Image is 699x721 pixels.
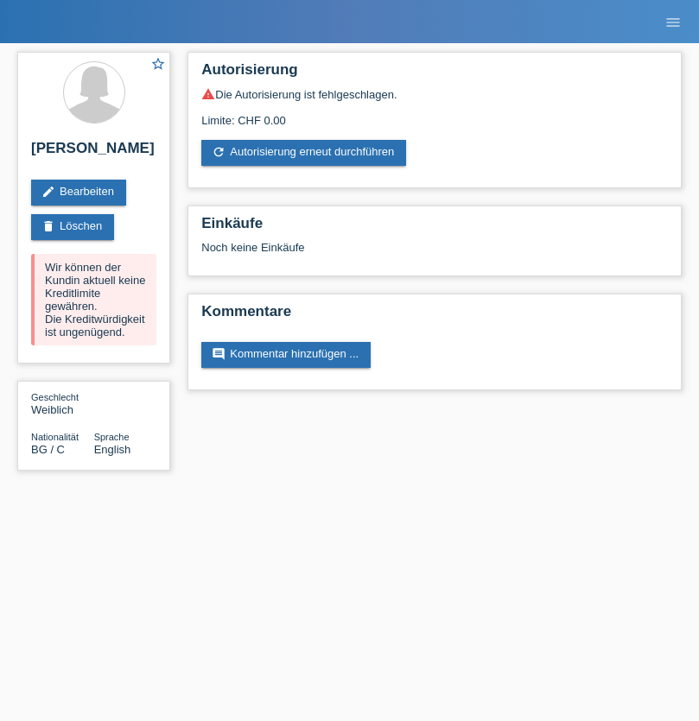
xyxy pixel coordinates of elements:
a: commentKommentar hinzufügen ... [201,342,371,368]
a: refreshAutorisierung erneut durchführen [201,140,406,166]
a: star_border [150,56,166,74]
a: deleteLöschen [31,214,114,240]
i: warning [201,87,215,101]
h2: Einkäufe [201,215,668,241]
span: English [94,443,131,456]
span: Geschlecht [31,392,79,402]
i: star_border [150,56,166,72]
i: menu [664,14,682,31]
div: Die Autorisierung ist fehlgeschlagen. [201,87,668,101]
h2: Kommentare [201,303,668,329]
div: Limite: CHF 0.00 [201,101,668,127]
span: Bulgarien / C / 27.07.2021 [31,443,65,456]
i: refresh [212,145,226,159]
span: Nationalität [31,432,79,442]
i: delete [41,219,55,233]
a: menu [656,16,690,27]
h2: [PERSON_NAME] [31,140,156,166]
div: Weiblich [31,390,94,416]
i: edit [41,185,55,199]
h2: Autorisierung [201,61,668,87]
i: comment [212,347,226,361]
div: Wir können der Kundin aktuell keine Kreditlimite gewähren. Die Kreditwürdigkeit ist ungenügend. [31,254,156,345]
a: editBearbeiten [31,180,126,206]
span: Sprache [94,432,130,442]
div: Noch keine Einkäufe [201,241,668,267]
